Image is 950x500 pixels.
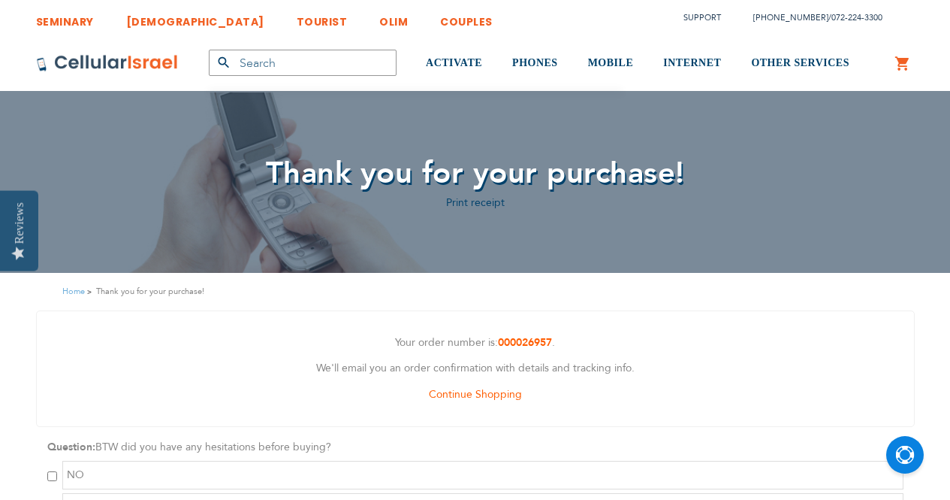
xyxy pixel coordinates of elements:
[429,387,522,402] a: Continue Shopping
[126,4,264,32] a: [DEMOGRAPHIC_DATA]
[47,440,95,454] strong: Question:
[831,12,882,23] a: 072-224-3300
[683,12,721,23] a: Support
[738,7,882,29] li: /
[426,35,482,92] a: ACTIVATE
[512,35,558,92] a: PHONES
[379,4,408,32] a: OLIM
[498,335,552,350] a: 000026957
[13,202,26,244] div: Reviews
[297,4,348,32] a: TOURIST
[588,35,634,92] a: MOBILE
[62,286,85,297] a: Home
[446,195,505,210] a: Print receipt
[663,57,721,68] span: INTERNET
[67,468,84,482] span: NO
[663,35,721,92] a: INTERNET
[36,4,94,32] a: SEMINARY
[753,12,828,23] a: [PHONE_NUMBER]
[95,440,331,454] span: BTW did you have any hesitations before buying?
[48,359,903,378] p: We'll email you an order confirmation with details and tracking info.
[440,4,493,32] a: COUPLES
[426,57,482,68] span: ACTIVATE
[751,35,849,92] a: OTHER SERVICES
[209,50,397,76] input: Search
[751,57,849,68] span: OTHER SERVICES
[512,57,558,68] span: PHONES
[96,284,204,298] strong: Thank you for your purchase!
[48,334,903,353] p: Your order number is: .
[588,57,634,68] span: MOBILE
[36,54,179,72] img: Cellular Israel Logo
[266,153,685,194] span: Thank you for your purchase!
